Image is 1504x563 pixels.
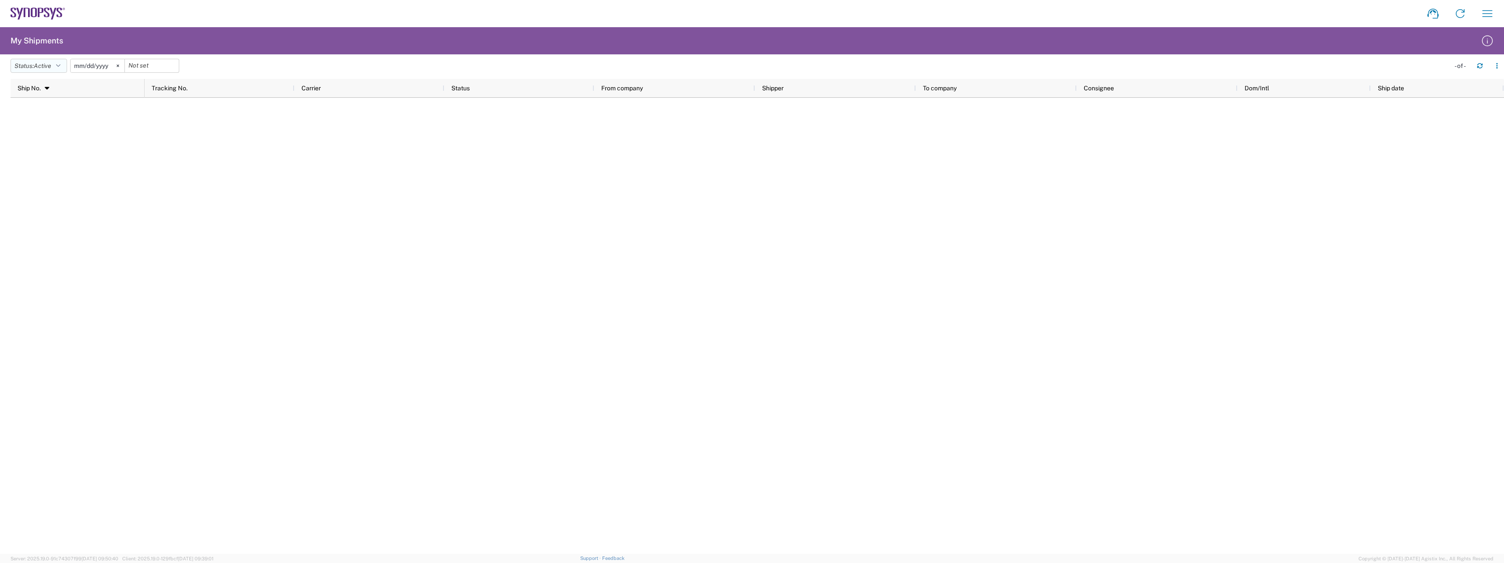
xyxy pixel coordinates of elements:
span: Active [34,62,51,69]
span: Copyright © [DATE]-[DATE] Agistix Inc., All Rights Reserved [1359,555,1493,563]
span: Tracking No. [152,85,188,92]
span: Client: 2025.19.0-129fbcf [122,556,213,561]
span: Server: 2025.19.0-91c74307f99 [11,556,118,561]
span: From company [601,85,643,92]
span: Ship date [1378,85,1404,92]
input: Not set [71,59,124,72]
span: Shipper [762,85,784,92]
input: Not set [125,59,179,72]
span: Ship No. [18,85,41,92]
div: - of - [1454,62,1470,70]
span: Carrier [302,85,321,92]
a: Feedback [602,556,624,561]
h2: My Shipments [11,36,63,46]
a: Support [580,556,602,561]
span: [DATE] 09:50:40 [82,556,118,561]
span: To company [923,85,957,92]
span: Dom/Intl [1245,85,1269,92]
span: Status [451,85,470,92]
button: Status:Active [11,59,67,73]
span: [DATE] 09:39:01 [178,556,213,561]
span: Consignee [1084,85,1114,92]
